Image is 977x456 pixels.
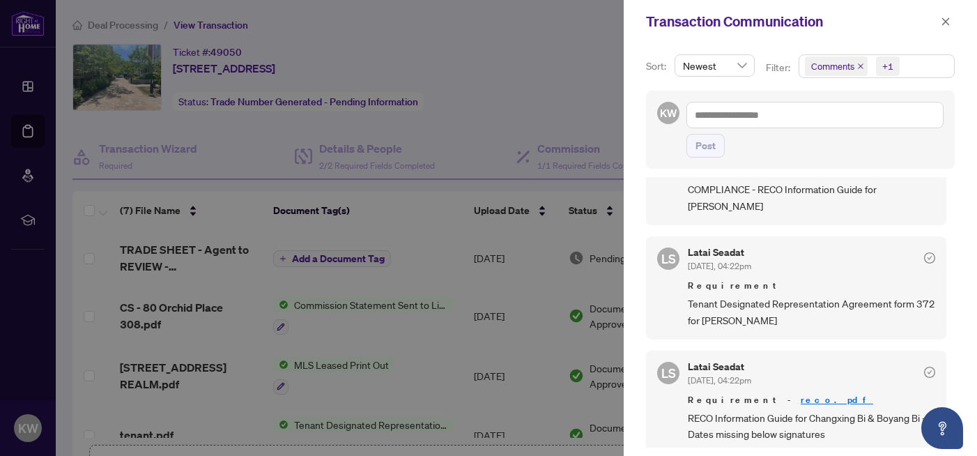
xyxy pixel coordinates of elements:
[660,105,677,121] span: KW
[688,393,935,407] span: Requirement -
[688,375,751,386] span: [DATE], 04:22pm
[924,367,935,378] span: check-circle
[688,261,751,271] span: [DATE], 04:22pm
[688,296,935,328] span: Tenant Designated Representation Agreement form 372 for [PERSON_NAME]
[766,60,792,75] p: Filter:
[646,11,937,32] div: Transaction Communication
[941,17,951,26] span: close
[688,248,751,257] h5: Latai Seadat
[857,63,864,70] span: close
[882,59,893,73] div: +1
[805,56,868,76] span: Comments
[688,279,935,293] span: Requirement
[924,252,935,264] span: check-circle
[811,59,854,73] span: Comments
[686,134,725,158] button: Post
[688,362,751,372] h5: Latai Seadat
[646,59,669,74] p: Sort:
[683,55,746,76] span: Newest
[688,181,935,214] span: COMPLIANCE - RECO Information Guide for [PERSON_NAME]
[688,410,935,443] span: RECO Information Guide for Changxing Bi & Boyang Bi – Dates missing below signatures
[661,363,676,383] span: LS
[661,249,676,268] span: LS
[921,407,963,449] button: Open asap
[801,394,873,406] a: reco.pdf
